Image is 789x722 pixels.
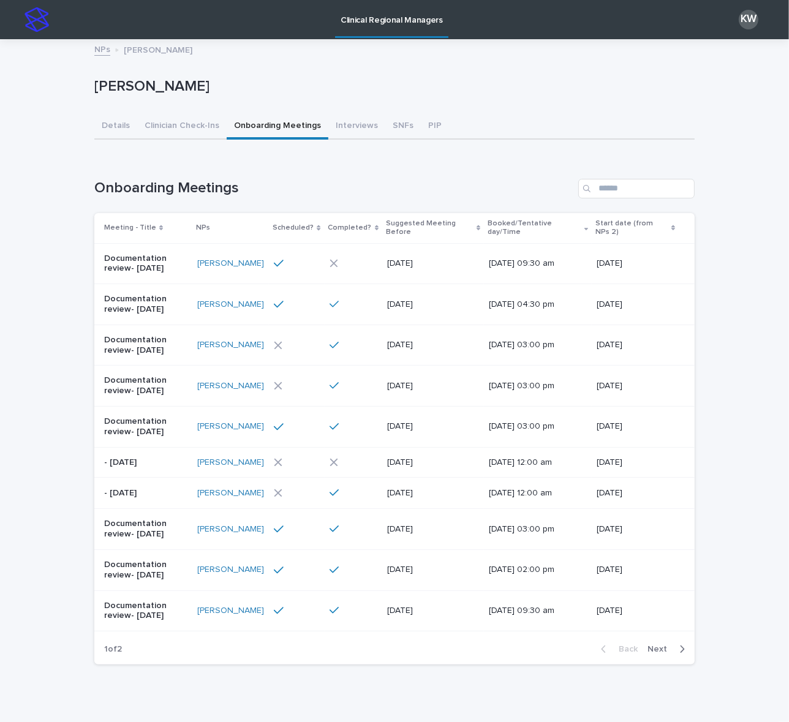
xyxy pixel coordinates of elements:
[94,634,132,664] p: 1 of 2
[387,488,475,498] p: [DATE]
[94,42,110,56] a: NPs
[94,366,695,407] tr: Documentation review- [DATE][PERSON_NAME] [DATE][DATE] 03:00 pm[DATE]
[104,294,187,315] p: Documentation review- [DATE]
[597,606,675,616] p: [DATE]
[94,78,690,96] p: [PERSON_NAME]
[647,645,674,653] span: Next
[387,258,475,269] p: [DATE]
[597,488,675,498] p: [DATE]
[597,340,675,350] p: [DATE]
[124,42,192,56] p: [PERSON_NAME]
[104,335,187,356] p: Documentation review- [DATE]
[197,488,264,498] a: [PERSON_NAME]
[197,258,264,269] a: [PERSON_NAME]
[197,421,264,432] a: [PERSON_NAME]
[489,488,576,498] p: [DATE] 12:00 am
[94,478,695,509] tr: - [DATE][PERSON_NAME] [DATE][DATE] 12:00 am[DATE]
[104,519,187,540] p: Documentation review- [DATE]
[489,524,576,535] p: [DATE] 03:00 pm
[489,457,576,468] p: [DATE] 12:00 am
[488,217,581,239] p: Booked/Tentative day/Time
[328,221,372,235] p: Completed?
[94,325,695,366] tr: Documentation review- [DATE][PERSON_NAME] [DATE][DATE] 03:00 pm[DATE]
[197,299,264,310] a: [PERSON_NAME]
[643,644,695,655] button: Next
[489,340,576,350] p: [DATE] 03:00 pm
[387,524,475,535] p: [DATE]
[597,258,675,269] p: [DATE]
[273,221,314,235] p: Scheduled?
[387,606,475,616] p: [DATE]
[578,179,695,198] input: Search
[597,299,675,310] p: [DATE]
[104,254,187,274] p: Documentation review- [DATE]
[104,416,187,437] p: Documentation review- [DATE]
[104,560,187,581] p: Documentation review- [DATE]
[489,299,576,310] p: [DATE] 04:30 pm
[104,457,187,468] p: - [DATE]
[387,340,475,350] p: [DATE]
[387,421,475,432] p: [DATE]
[421,114,449,140] button: PIP
[197,524,264,535] a: [PERSON_NAME]
[387,457,475,468] p: [DATE]
[104,375,187,396] p: Documentation review- [DATE]
[489,421,576,432] p: [DATE] 03:00 pm
[739,10,758,29] div: KW
[489,381,576,391] p: [DATE] 03:00 pm
[94,284,695,325] tr: Documentation review- [DATE][PERSON_NAME] [DATE][DATE] 04:30 pm[DATE]
[94,179,573,197] h1: Onboarding Meetings
[197,340,264,350] a: [PERSON_NAME]
[197,565,264,575] a: [PERSON_NAME]
[597,565,675,575] p: [DATE]
[489,606,576,616] p: [DATE] 09:30 am
[597,524,675,535] p: [DATE]
[94,243,695,284] tr: Documentation review- [DATE][PERSON_NAME] [DATE][DATE] 09:30 am[DATE]
[94,406,695,447] tr: Documentation review- [DATE][PERSON_NAME] [DATE][DATE] 03:00 pm[DATE]
[94,590,695,631] tr: Documentation review- [DATE][PERSON_NAME] [DATE][DATE] 09:30 am[DATE]
[25,7,49,32] img: stacker-logo-s-only.png
[197,457,264,468] a: [PERSON_NAME]
[328,114,385,140] button: Interviews
[387,565,475,575] p: [DATE]
[197,606,264,616] a: [PERSON_NAME]
[94,509,695,550] tr: Documentation review- [DATE][PERSON_NAME] [DATE][DATE] 03:00 pm[DATE]
[94,549,695,590] tr: Documentation review- [DATE][PERSON_NAME] [DATE][DATE] 02:00 pm[DATE]
[197,381,264,391] a: [PERSON_NAME]
[597,381,675,391] p: [DATE]
[137,114,227,140] button: Clinician Check-Ins
[385,114,421,140] button: SNFs
[104,601,187,622] p: Documentation review- [DATE]
[597,457,675,468] p: [DATE]
[597,421,675,432] p: [DATE]
[611,645,638,653] span: Back
[387,299,475,310] p: [DATE]
[387,381,475,391] p: [DATE]
[591,644,643,655] button: Back
[104,488,187,498] p: - [DATE]
[196,221,210,235] p: NPs
[104,221,156,235] p: Meeting - Title
[94,114,137,140] button: Details
[94,447,695,478] tr: - [DATE][PERSON_NAME] [DATE][DATE] 12:00 am[DATE]
[489,258,576,269] p: [DATE] 09:30 am
[595,217,668,239] p: Start date (from NPs 2)
[489,565,576,575] p: [DATE] 02:00 pm
[227,114,328,140] button: Onboarding Meetings
[386,217,474,239] p: Suggested Meeting Before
